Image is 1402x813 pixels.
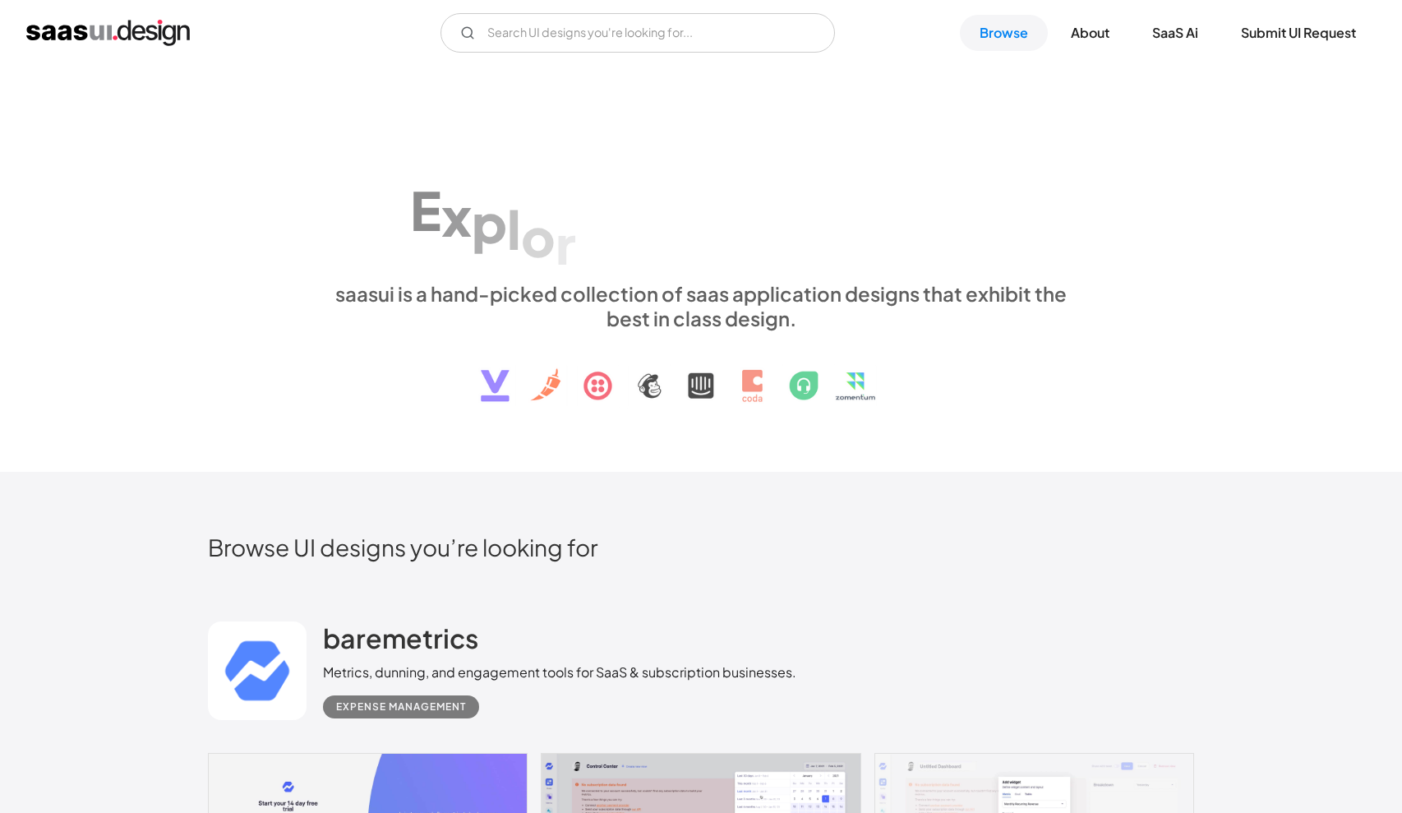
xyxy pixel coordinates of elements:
[1221,15,1376,51] a: Submit UI Request
[208,533,1194,561] h2: Browse UI designs you’re looking for
[441,184,472,247] div: x
[323,281,1079,330] div: saasui is a hand-picked collection of saas application designs that exhibit the best in class des...
[556,212,576,275] div: r
[1132,15,1218,51] a: SaaS Ai
[507,197,521,261] div: l
[323,663,796,682] div: Metrics, dunning, and engagement tools for SaaS & subscription businesses.
[1051,15,1129,51] a: About
[960,15,1048,51] a: Browse
[410,178,441,242] div: E
[323,621,478,663] a: baremetrics
[440,13,835,53] input: Search UI designs you're looking for...
[26,20,190,46] a: home
[521,205,556,268] div: o
[452,330,950,416] img: text, icon, saas logo
[336,697,466,717] div: Expense Management
[472,191,507,254] div: p
[440,13,835,53] form: Email Form
[323,621,478,654] h2: baremetrics
[323,138,1079,265] h1: Explore SaaS UI design patterns & interactions.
